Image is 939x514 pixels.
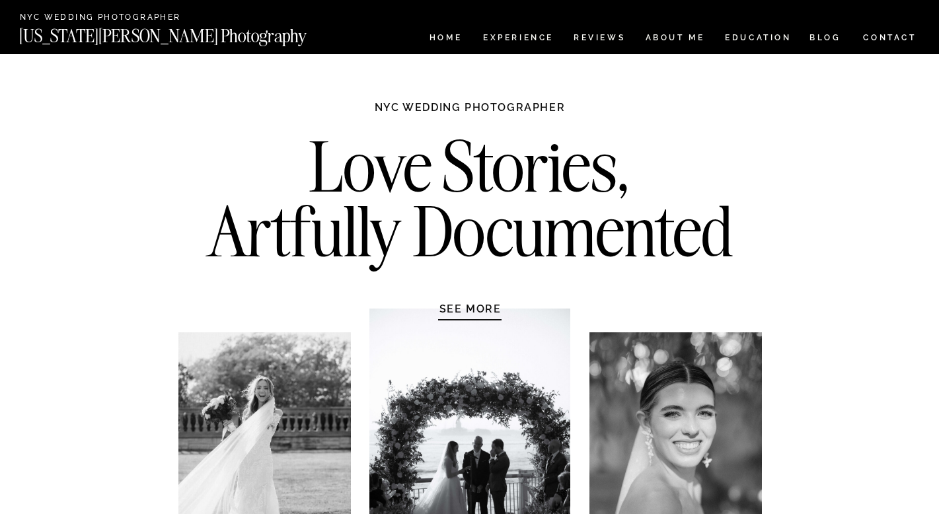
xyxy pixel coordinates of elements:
h2: Love Stories, Artfully Documented [193,134,747,273]
a: [US_STATE][PERSON_NAME] Photography [19,27,351,38]
a: HOME [427,34,465,45]
a: EDUCATION [724,34,793,45]
a: REVIEWS [574,34,623,45]
a: BLOG [809,34,841,45]
a: SEE MORE [408,302,533,315]
a: ABOUT ME [645,34,705,45]
a: Experience [483,34,552,45]
a: CONTACT [862,30,917,45]
h1: NYC WEDDING PHOTOGRAPHER [346,100,594,127]
a: NYC Wedding Photographer [20,13,219,23]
